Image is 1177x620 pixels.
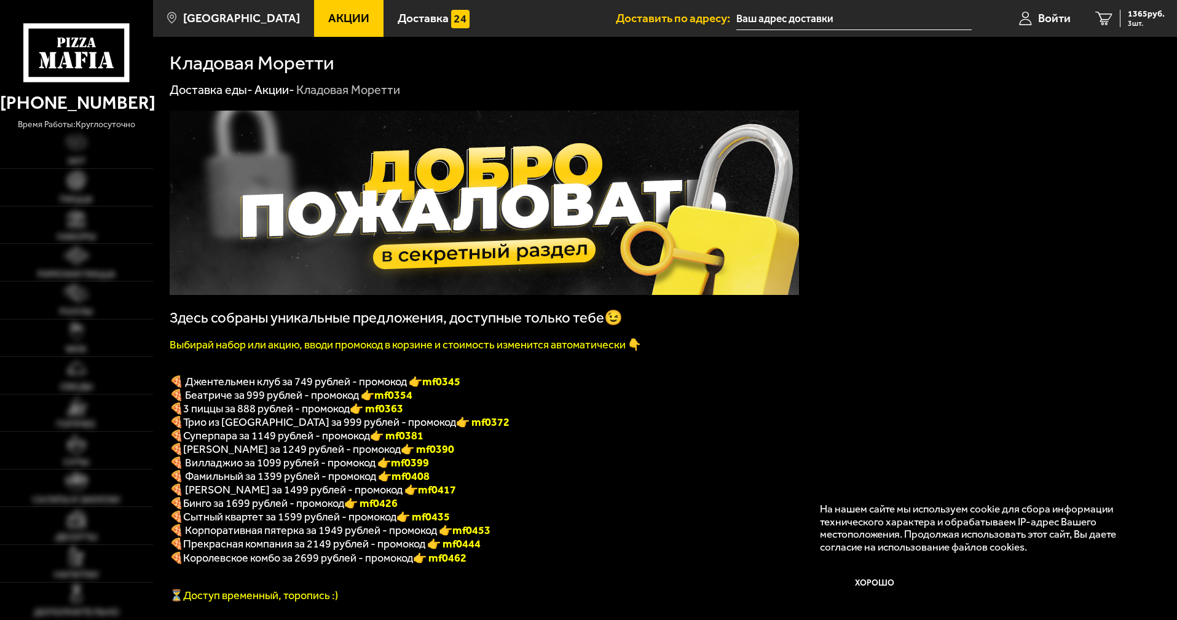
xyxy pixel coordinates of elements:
[170,338,641,351] font: Выбирай набор или акцию, вводи промокод в корзине и стоимость изменится автоматически 👇
[183,496,344,510] span: Бинго за 1699 рублей - промокод
[37,270,116,279] span: Римская пицца
[392,469,430,483] b: mf0408
[183,402,350,415] span: 3 пиццы за 888 рублей - промокод
[170,375,460,388] span: 🍕 Джентельмен клуб за 749 рублей - промокод 👉
[63,458,89,467] span: Супы
[170,456,429,469] span: 🍕 Вилладжио за 1099 рублей - промокод 👉
[170,415,183,429] font: 🍕
[170,111,799,295] img: 1024x1024
[418,483,456,496] b: mf0417
[1038,12,1071,24] span: Войти
[427,537,481,551] font: 👉 mf0444
[296,82,400,98] div: Кладовая Моретти
[456,415,510,429] font: 👉 mf0372
[60,307,93,316] span: Роллы
[170,551,183,565] font: 🍕
[183,551,413,565] span: Королевское комбо за 2699 рублей - промокод
[183,429,370,442] span: Суперпара за 1149 рублей - промокод
[170,524,490,537] span: 🍕 Корпоративная пятерка за 1949 рублей - промокод 👉
[401,442,454,456] b: 👉 mf0390
[170,309,623,326] span: Здесь собраны уникальные предложения, доступные только тебе😉
[616,12,736,24] span: Доставить по адресу:
[170,537,183,551] font: 🍕
[57,420,96,429] span: Горячее
[820,565,931,602] button: Хорошо
[254,82,294,97] a: Акции-
[170,483,456,496] span: 🍕 [PERSON_NAME] за 1499 рублей - промокод 👉
[413,551,466,565] font: 👉 mf0462
[60,195,93,204] span: Пицца
[57,232,96,241] span: Наборы
[170,429,183,442] font: 🍕
[55,533,97,542] span: Десерты
[60,382,93,391] span: Обеды
[374,388,412,402] b: mf0354
[1128,10,1165,18] span: 1365 руб.
[170,442,183,456] b: 🍕
[170,402,183,415] font: 🍕
[183,442,401,456] span: [PERSON_NAME] за 1249 рублей - промокод
[170,589,338,602] span: ⏳Доступ временный, торопись :)
[33,495,120,504] span: Салаты и закуски
[1128,20,1165,27] span: 3 шт.
[68,157,85,166] span: Хит
[820,503,1141,554] p: На нашем сайте мы используем cookie для сбора информации технического характера и обрабатываем IP...
[398,12,449,24] span: Доставка
[183,12,300,24] span: [GEOGRAPHIC_DATA]
[170,82,253,97] a: Доставка еды-
[170,53,334,73] h1: Кладовая Моретти
[183,415,456,429] span: Трио из [GEOGRAPHIC_DATA] за 999 рублей - промокод
[736,7,972,30] input: Ваш адрес доставки
[350,402,403,415] font: 👉 mf0363
[344,496,398,510] b: 👉 mf0426
[170,496,183,510] b: 🍕
[183,510,396,524] span: Сытный квартет за 1599 рублей - промокод
[391,456,429,469] b: mf0399
[170,469,430,483] span: 🍕 Фамильный за 1399 рублей - промокод 👉
[170,510,183,524] b: 🍕
[54,570,98,579] span: Напитки
[396,510,450,524] b: 👉 mf0435
[183,537,427,551] span: Прекрасная компания за 2149 рублей - промокод
[452,524,490,537] b: mf0453
[34,608,119,617] span: Дополнительно
[370,429,423,442] font: 👉 mf0381
[451,10,470,28] img: 15daf4d41897b9f0e9f617042186c801.svg
[422,375,460,388] b: mf0345
[66,345,87,354] span: WOK
[170,388,412,402] span: 🍕 Беатриче за 999 рублей - промокод 👉
[328,12,369,24] span: Акции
